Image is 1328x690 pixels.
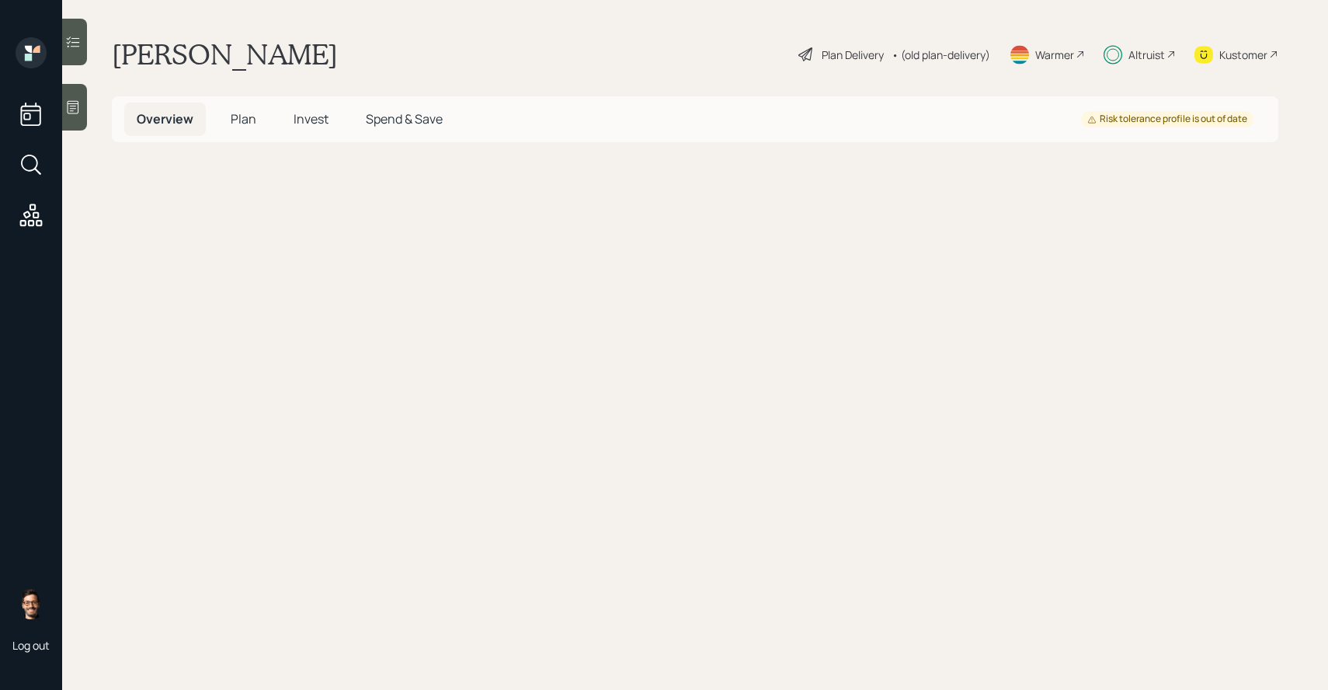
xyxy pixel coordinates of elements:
[1035,47,1074,63] div: Warmer
[16,588,47,619] img: sami-boghos-headshot.png
[366,110,443,127] span: Spend & Save
[137,110,193,127] span: Overview
[822,47,884,63] div: Plan Delivery
[12,638,50,653] div: Log out
[1087,113,1247,126] div: Risk tolerance profile is out of date
[1219,47,1267,63] div: Kustomer
[231,110,256,127] span: Plan
[1128,47,1165,63] div: Altruist
[112,37,338,71] h1: [PERSON_NAME]
[892,47,990,63] div: • (old plan-delivery)
[294,110,329,127] span: Invest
